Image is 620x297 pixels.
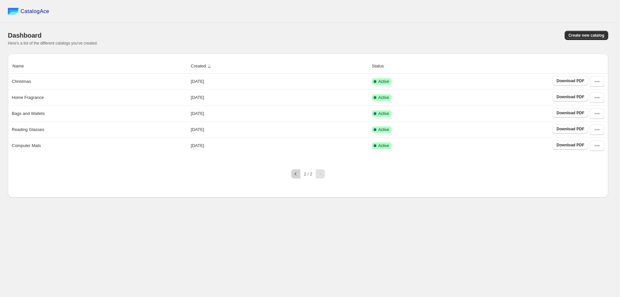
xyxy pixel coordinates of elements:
span: Active [378,127,389,132]
button: Name [11,60,31,72]
span: Here's a list of the different catalogs you've created. [8,41,98,46]
span: Download PDF [556,110,584,116]
td: [DATE] [189,121,370,138]
a: Download PDF [553,108,588,118]
a: Download PDF [553,92,588,102]
span: Download PDF [556,78,584,84]
span: 2 / 2 [304,172,312,176]
span: Download PDF [556,94,584,100]
button: Create new catalog [565,31,608,40]
a: Download PDF [553,140,588,150]
span: Download PDF [556,126,584,132]
td: [DATE] [189,89,370,105]
span: Active [378,95,389,100]
span: Download PDF [556,142,584,148]
p: Home Fragrance [12,94,44,101]
td: [DATE] [189,74,370,89]
img: catalog ace [8,8,19,15]
button: Created [190,60,214,72]
td: [DATE] [189,105,370,121]
p: Christmas [12,78,31,85]
span: Active [378,143,389,148]
span: Create new catalog [569,33,604,38]
p: Bags and Wallets [12,110,45,117]
span: Active [378,79,389,84]
p: Reading Glasses [12,126,44,133]
a: Download PDF [553,124,588,134]
span: Active [378,111,389,116]
td: [DATE] [189,138,370,154]
button: Status [371,60,391,72]
a: Download PDF [553,76,588,85]
span: Dashboard [8,32,42,39]
p: Computer Mats [12,142,41,149]
span: CatalogAce [21,8,49,15]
